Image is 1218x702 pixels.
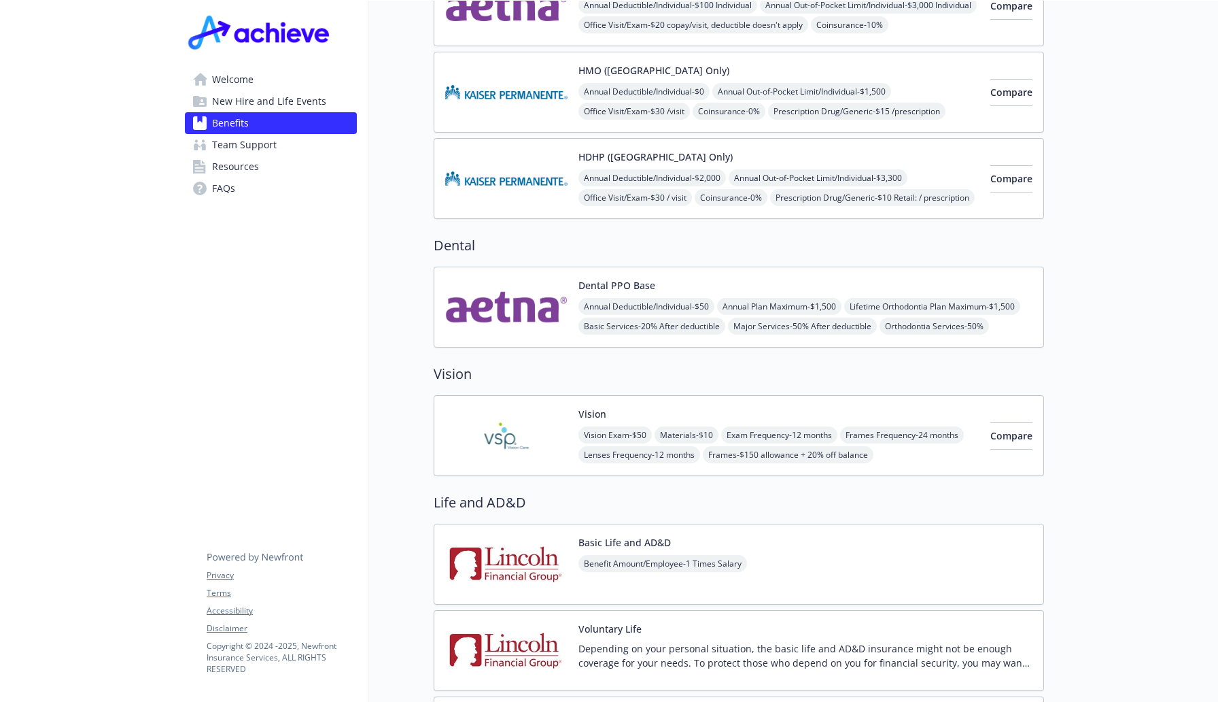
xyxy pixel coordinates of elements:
span: Frames - $150 allowance + 20% off balance [703,446,873,463]
span: Annual Out-of-Pocket Limit/Individual - $3,300 [729,169,907,186]
h2: Vision [434,364,1044,384]
a: FAQs [185,178,357,199]
img: Vision Service Plan carrier logo [445,407,568,465]
span: Annual Deductible/Individual - $0 [578,83,710,100]
img: Lincoln Financial Group carrier logo [445,622,568,680]
p: Depending on your personal situation, the basic life and AD&D insurance might not be enough cover... [578,641,1032,670]
span: FAQs [212,178,235,199]
button: Compare [990,79,1032,106]
span: Coinsurance - 0% [693,103,765,120]
span: Basic Services - 20% After deductible [578,318,725,335]
span: Annual Deductible/Individual - $50 [578,298,714,315]
h2: Life and AD&D [434,492,1044,513]
span: Prescription Drug/Generic - $15 /prescription [768,103,945,120]
p: Copyright © 2024 - 2025 , Newfront Insurance Services, ALL RIGHTS RESERVED [207,640,356,675]
a: Welcome [185,69,357,90]
img: Lincoln Financial Group carrier logo [445,535,568,593]
span: Lenses Frequency - 12 months [578,446,700,463]
span: Lifetime Orthodontia Plan Maximum - $1,500 [844,298,1020,315]
span: Exam Frequency - 12 months [721,427,837,444]
img: Aetna Inc carrier logo [445,278,568,336]
span: Compare [990,86,1032,99]
span: Orthodontia Services - 50% [880,318,989,335]
span: Materials - $10 [655,427,718,444]
a: Accessibility [207,605,356,617]
h2: Dental [434,235,1044,256]
a: Benefits [185,112,357,134]
span: Office Visit/Exam - $30 / visit [578,189,692,206]
span: New Hire and Life Events [212,90,326,112]
span: Coinsurance - 0% [695,189,767,206]
span: Resources [212,156,259,178]
button: HMO ([GEOGRAPHIC_DATA] Only) [578,63,729,78]
button: Basic Life and AD&D [578,535,671,550]
span: Annual Out-of-Pocket Limit/Individual - $1,500 [712,83,891,100]
span: Vision Exam - $50 [578,427,652,444]
span: Coinsurance - 10% [811,16,888,33]
a: Terms [207,587,356,599]
span: Annual Deductible/Individual - $2,000 [578,169,726,186]
a: New Hire and Life Events [185,90,357,112]
span: Welcome [212,69,254,90]
button: Dental PPO Base [578,278,655,292]
span: Compare [990,429,1032,442]
a: Resources [185,156,357,178]
span: Major Services - 50% After deductible [728,318,877,335]
button: Compare [990,165,1032,193]
button: Voluntary Life [578,622,642,636]
a: Team Support [185,134,357,156]
span: Office Visit/Exam - $20 copay/visit, deductible doesn't apply [578,16,808,33]
img: Kaiser Permanente Insurance Company carrier logo [445,63,568,121]
a: Privacy [207,569,356,582]
img: Kaiser Permanente Insurance Company carrier logo [445,150,568,207]
a: Disclaimer [207,622,356,635]
span: Compare [990,172,1032,185]
span: Frames Frequency - 24 months [840,427,964,444]
span: Prescription Drug/Generic - $10 Retail: / prescription [770,189,975,206]
button: Vision [578,407,606,421]
button: Compare [990,422,1032,450]
span: Benefits [212,112,249,134]
span: Team Support [212,134,277,156]
span: Benefit Amount/Employee - 1 Times Salary [578,555,747,572]
button: HDHP ([GEOGRAPHIC_DATA] Only) [578,150,733,164]
span: Annual Plan Maximum - $1,500 [717,298,841,315]
span: Office Visit/Exam - $30 /visit [578,103,690,120]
